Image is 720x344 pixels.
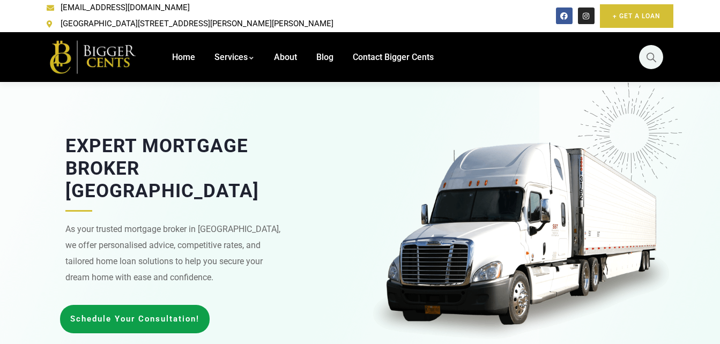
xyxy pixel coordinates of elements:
a: Contact Bigger Cents [353,32,434,83]
a: Blog [316,32,333,83]
span: Expert Mortgage Broker [GEOGRAPHIC_DATA] [65,135,259,202]
span: Blog [316,52,333,62]
a: About [274,32,297,83]
a: Home [172,32,195,83]
div: As your trusted mortgage broker in [GEOGRAPHIC_DATA], we offer personalised advice, competitive r... [65,211,285,285]
a: Services [214,32,255,83]
span: Services [214,52,248,62]
span: Schedule Your Consultation! [70,315,199,323]
a: Schedule Your Consultation! [60,305,210,333]
img: Home [47,38,140,76]
span: About [274,52,297,62]
img: best mortgage broker melbourne [366,143,677,343]
span: [GEOGRAPHIC_DATA][STREET_ADDRESS][PERSON_NAME][PERSON_NAME] [58,16,333,32]
span: Contact Bigger Cents [353,52,434,62]
a: + Get A Loan [600,4,673,28]
span: Home [172,52,195,62]
span: + Get A Loan [613,11,660,21]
